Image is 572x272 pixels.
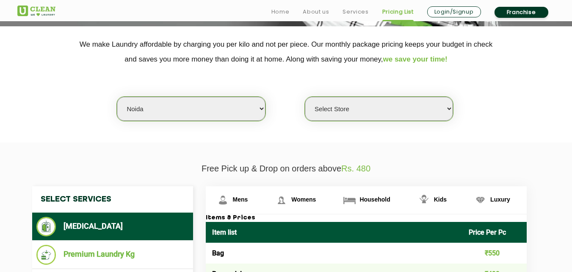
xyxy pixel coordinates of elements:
img: UClean Laundry and Dry Cleaning [17,6,55,16]
td: ₹550 [462,243,527,264]
img: Household [342,193,357,208]
a: Pricing List [382,7,414,17]
span: Luxury [490,196,510,203]
span: we save your time! [383,55,448,63]
span: Womens [291,196,316,203]
img: Luxury [473,193,488,208]
span: Mens [233,196,248,203]
a: Home [271,7,290,17]
span: Kids [434,196,447,203]
span: Household [359,196,390,203]
span: Rs. 480 [341,164,370,173]
p: Free Pick up & Drop on orders above [17,164,555,174]
h3: Items & Prices [206,214,527,222]
a: Franchise [495,7,548,18]
p: We make Laundry affordable by charging you per kilo and not per piece. Our monthly package pricin... [17,37,555,67]
a: Services [343,7,368,17]
img: Dry Cleaning [36,217,56,236]
img: Kids [417,193,431,208]
td: Bag [206,243,463,264]
img: Mens [216,193,230,208]
h4: Select Services [32,186,193,213]
th: Price Per Pc [462,222,527,243]
img: Womens [274,193,289,208]
li: Premium Laundry Kg [36,245,189,265]
th: Item list [206,222,463,243]
a: Login/Signup [427,6,481,17]
img: Premium Laundry Kg [36,245,56,265]
a: About us [303,7,329,17]
li: [MEDICAL_DATA] [36,217,189,236]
